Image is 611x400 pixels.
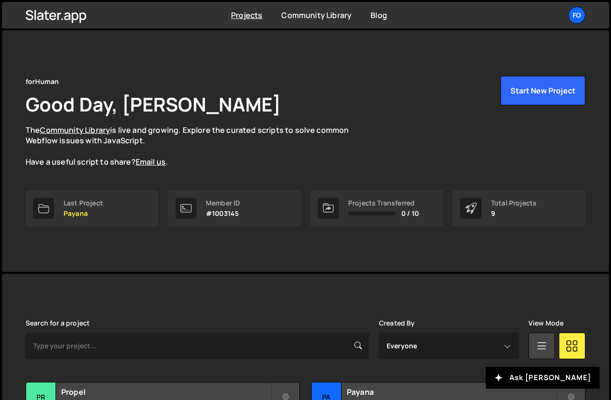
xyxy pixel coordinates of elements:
[568,7,585,24] a: fo
[491,199,537,207] div: Total Projects
[486,367,600,389] button: Ask [PERSON_NAME]
[348,199,419,207] div: Projects Transferred
[26,91,281,117] h1: Good Day, [PERSON_NAME]
[370,10,387,20] a: Blog
[206,199,240,207] div: Member ID
[61,387,271,397] h2: Propel
[26,125,367,167] p: The is live and growing. Explore the curated scripts to solve common Webflow issues with JavaScri...
[491,210,537,217] p: 9
[528,319,564,327] label: View Mode
[347,387,556,397] h2: Payana
[379,319,415,327] label: Created By
[500,76,585,105] button: Start New Project
[26,190,158,226] a: Last Project Payana
[26,319,90,327] label: Search for a project
[26,333,370,359] input: Type your project...
[206,210,240,217] p: #1003145
[401,210,419,217] span: 0 / 10
[64,199,103,207] div: Last Project
[136,157,166,167] a: Email us
[231,10,262,20] a: Projects
[40,125,110,135] a: Community Library
[64,210,103,217] p: Payana
[281,10,352,20] a: Community Library
[26,76,59,87] div: forHuman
